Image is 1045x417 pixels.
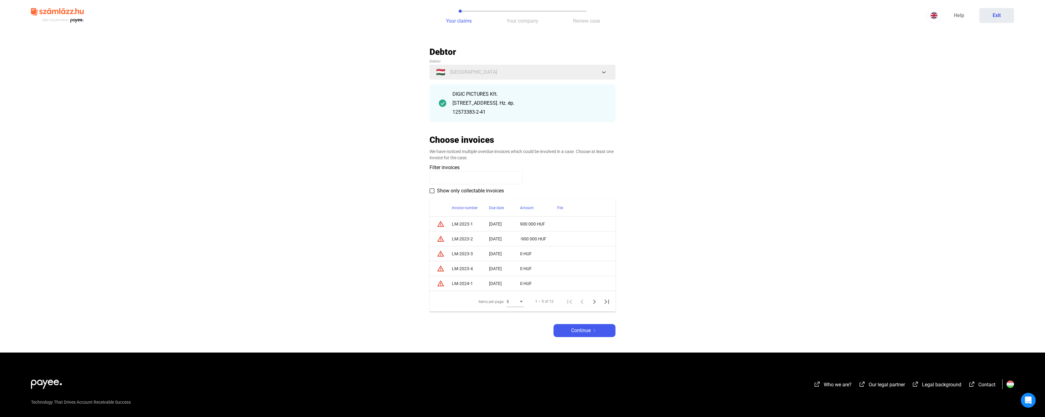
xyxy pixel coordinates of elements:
[489,204,520,212] div: Due date
[1021,393,1036,408] div: Open Intercom Messenger
[446,18,472,24] span: Your claims
[437,220,444,228] mat-icon: warning_amber
[507,298,524,305] mat-select: Items per page:
[573,18,600,24] span: Review case
[520,246,557,261] td: 0 HUF
[553,324,615,337] button: Continuearrow-right-white
[489,204,504,212] div: Due date
[520,204,534,212] div: Amount
[858,383,905,388] a: external-link-whiteOur legal partner
[520,204,557,212] div: Amount
[968,383,995,388] a: external-link-whiteContact
[557,204,608,212] div: File
[922,382,961,388] span: Legal background
[437,280,444,287] mat-icon: warning_amber
[941,8,976,23] a: Help
[489,231,520,246] td: [DATE]
[601,295,613,308] button: Last page
[930,12,938,19] img: EN
[31,6,84,26] img: szamlazzhu-logo
[450,68,497,76] span: [GEOGRAPHIC_DATA]
[452,217,489,231] td: LM-2023-1
[814,383,852,388] a: external-link-whiteWho we are?
[437,187,504,195] span: Show only collectable invoices
[489,261,520,276] td: [DATE]
[430,59,441,64] span: Debtor
[437,250,444,257] mat-icon: warning_amber
[452,204,478,212] div: Invoice number
[563,295,576,308] button: First page
[439,99,446,107] img: checkmark-darker-green-circle
[437,235,444,243] mat-icon: warning_amber
[520,276,557,291] td: 0 HUF
[591,329,598,332] img: arrow-right-white
[858,381,866,387] img: external-link-white
[520,261,557,276] td: 0 HUF
[1007,380,1014,388] img: HU.svg
[557,204,563,212] div: File
[478,298,504,305] div: Items per page:
[452,204,489,212] div: Invoice number
[489,246,520,261] td: [DATE]
[452,90,606,98] div: DIGIC PICTURES Kft.
[489,276,520,291] td: [DATE]
[535,298,553,305] div: 1 – 5 of 12
[576,295,588,308] button: Previous page
[436,68,445,76] span: 🇭🇺
[489,217,520,231] td: [DATE]
[978,382,995,388] span: Contact
[520,217,557,231] td: 900 000 HUF
[824,382,852,388] span: Who we are?
[968,381,976,387] img: external-link-white
[452,276,489,291] td: LM-2024-1
[452,231,489,246] td: LM-2023-2
[430,148,615,161] div: We have noticed multiple overdue invoices which could be involved in a case. Choose at least one ...
[430,65,615,80] button: 🇭🇺[GEOGRAPHIC_DATA]
[430,165,460,170] span: Filter invoices
[452,99,606,107] div: [STREET_ADDRESS]. Hz. ép.
[520,231,557,246] td: -900 000 HUF
[430,46,615,57] h2: Debtor
[507,300,509,304] span: 5
[588,295,601,308] button: Next page
[452,261,489,276] td: LM-2023-4
[437,265,444,272] mat-icon: warning_amber
[571,327,591,334] span: Continue
[814,381,821,387] img: external-link-white
[912,383,961,388] a: external-link-whiteLegal background
[979,8,1014,23] button: Exit
[31,376,62,389] img: white-payee-white-dot.svg
[452,246,489,261] td: LM-2023-3
[507,18,538,24] span: Your company
[452,108,606,116] div: 12573383-2-41
[912,381,919,387] img: external-link-white
[869,382,905,388] span: Our legal partner
[430,134,494,145] h2: Choose invoices
[927,8,941,23] button: EN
